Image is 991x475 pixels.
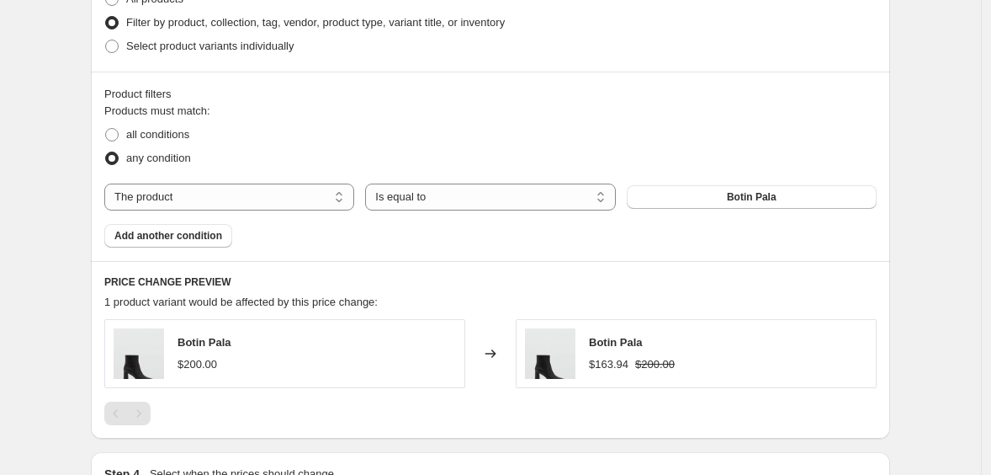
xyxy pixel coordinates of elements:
span: Filter by product, collection, tag, vendor, product type, variant title, or inventory [126,16,505,29]
span: Products must match: [104,104,210,117]
span: Botin Pala [178,336,231,349]
span: Botin Pala [589,336,643,349]
button: Botin Pala [627,185,877,209]
span: Add another condition [114,229,222,243]
div: $163.94 [589,356,628,373]
h6: PRICE CHANGE PREVIEW [104,275,877,289]
img: 8990971-1600-auto_80x.jpg [525,328,575,379]
span: any condition [126,152,191,164]
img: 8990971-1600-auto_80x.jpg [114,328,164,379]
button: Add another condition [104,224,232,248]
span: 1 product variant would be affected by this price change: [104,296,378,308]
span: Botin Pala [727,190,776,204]
div: Product filters [104,86,877,103]
nav: Pagination [104,402,151,425]
span: all conditions [126,128,189,141]
strike: $200.00 [635,356,675,373]
span: Select product variants individually [126,40,294,52]
div: $200.00 [178,356,217,373]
